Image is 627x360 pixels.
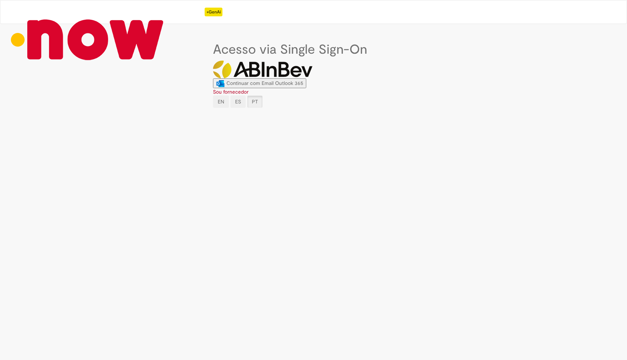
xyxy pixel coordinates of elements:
span: Continuar com Email Outlook 365 [226,80,303,86]
img: ServiceNow [6,8,169,71]
button: ícone Azure/Microsoft 360 Continuar com Email Outlook 365 [213,78,306,88]
p: +GenAi [205,8,222,16]
img: Logo ABInBev [213,61,312,78]
button: EN [213,95,229,108]
button: PT [247,95,263,108]
button: ES [230,95,246,108]
h1: Acesso via Single Sign-On [213,42,414,57]
ul: Header menu [175,0,228,24]
a: Sou fornecedor [213,89,249,95]
img: ícone Azure/Microsoft 360 [216,80,225,87]
div: Padroniza [180,8,222,16]
a: Go to homepage [0,0,175,22]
